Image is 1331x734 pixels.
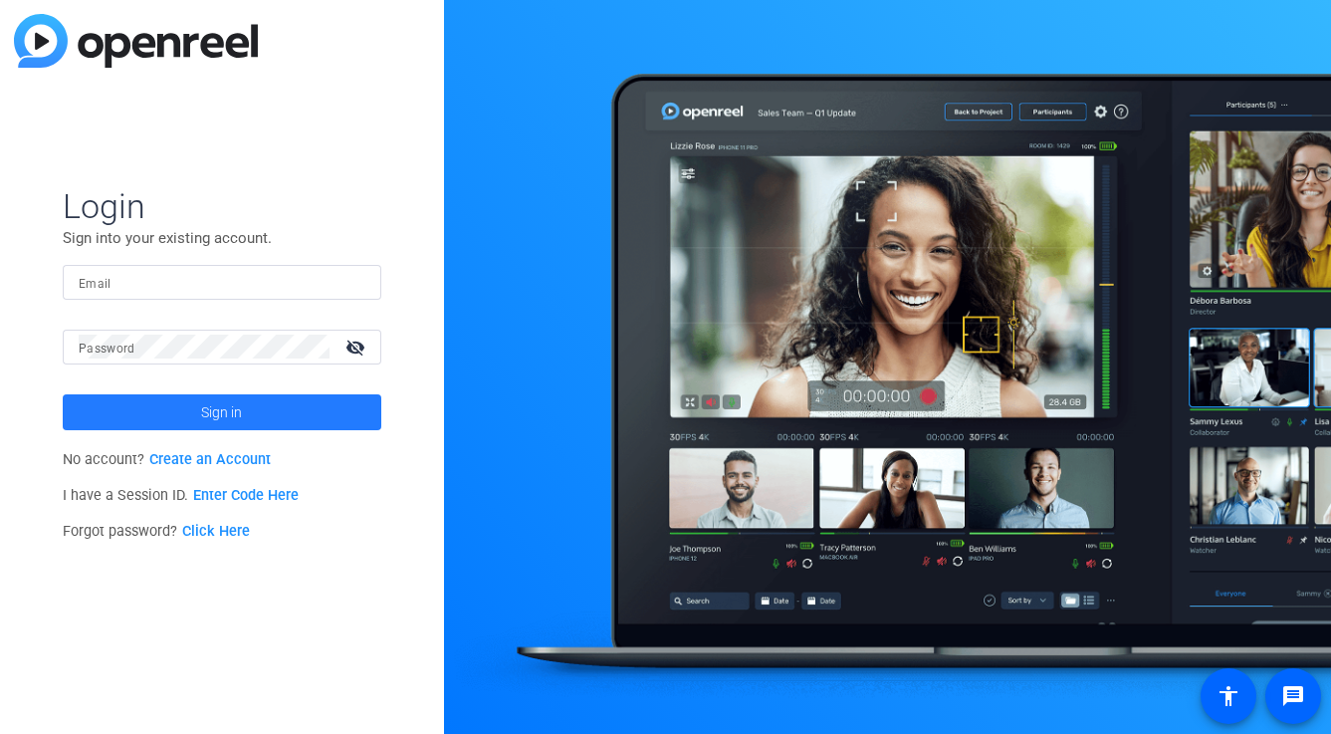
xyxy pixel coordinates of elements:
span: I have a Session ID. [63,487,299,504]
mat-label: Email [79,277,111,291]
mat-label: Password [79,342,135,356]
a: Click Here [182,523,250,540]
button: Sign in [63,394,381,430]
mat-icon: visibility_off [333,333,381,362]
mat-icon: accessibility [1217,684,1240,708]
img: blue-gradient.svg [14,14,258,68]
mat-icon: message [1281,684,1305,708]
input: Enter Email Address [79,270,365,294]
a: Enter Code Here [193,487,299,504]
a: Create an Account [149,451,271,468]
span: Login [63,185,381,227]
span: Sign in [201,387,242,437]
span: No account? [63,451,271,468]
p: Sign into your existing account. [63,227,381,249]
span: Forgot password? [63,523,250,540]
